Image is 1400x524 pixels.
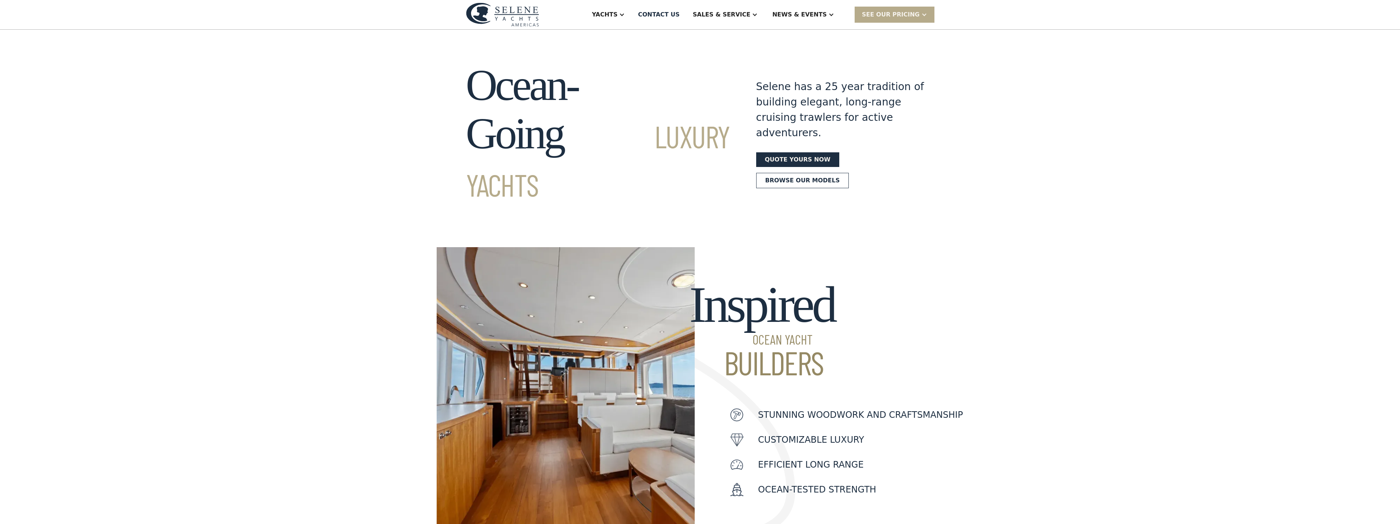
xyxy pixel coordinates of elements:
span: Luxury Yachts [466,118,730,203]
h2: Inspired [689,276,835,379]
div: Sales & Service [693,10,750,19]
div: Contact US [638,10,680,19]
span: Ocean Yacht [689,333,835,346]
div: SEE Our Pricing [855,7,934,22]
div: News & EVENTS [772,10,827,19]
p: Efficient Long Range [758,458,864,471]
h1: Ocean-Going [466,61,730,206]
img: icon [730,433,743,446]
div: Selene has a 25 year tradition of building elegant, long-range cruising trawlers for active adven... [756,79,925,141]
span: Builders [689,346,835,379]
a: Quote yours now [756,152,839,167]
div: SEE Our Pricing [862,10,920,19]
a: Browse our models [756,173,849,188]
div: Yachts [592,10,617,19]
p: Ocean-Tested Strength [758,483,876,496]
p: customizable luxury [758,433,864,446]
img: logo [466,3,539,26]
p: Stunning woodwork and craftsmanship [758,408,963,421]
